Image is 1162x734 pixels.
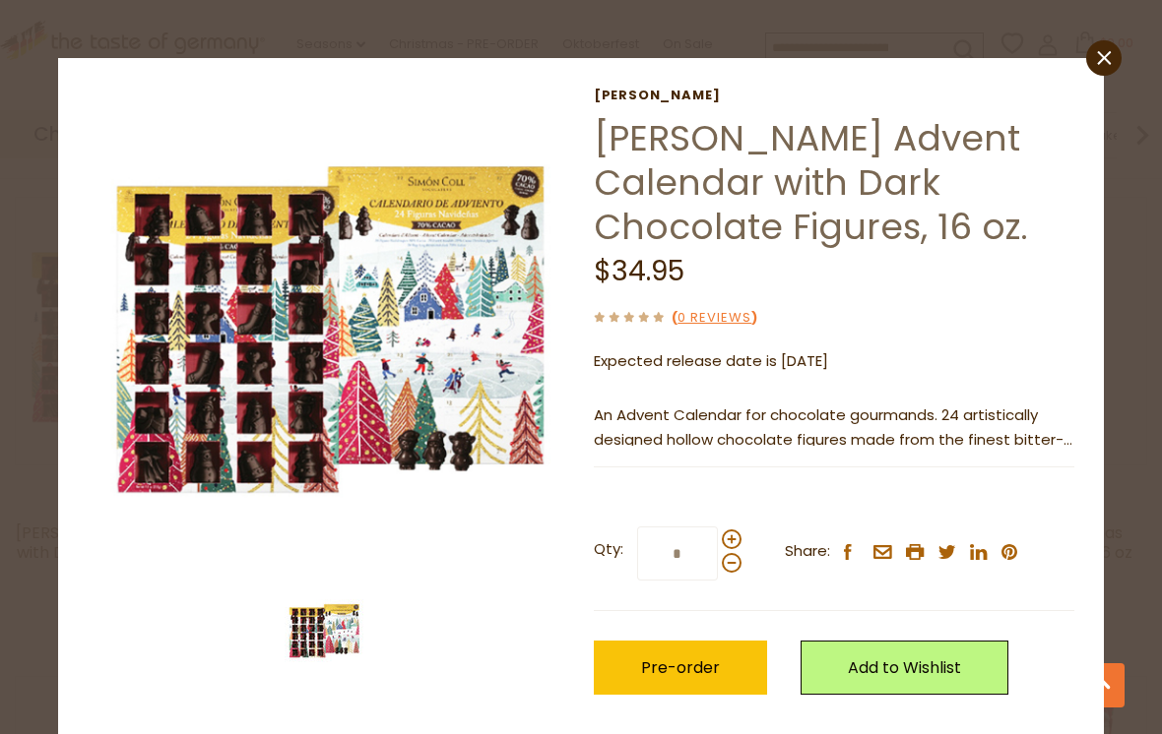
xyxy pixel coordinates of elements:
[785,539,830,564] span: Share:
[801,641,1008,695] a: Add to Wishlist
[594,641,767,695] button: Pre-order
[594,113,1028,252] a: [PERSON_NAME] Advent Calendar with Dark Chocolate Figures, 16 oz.
[594,537,623,562] strong: Qty:
[678,308,751,329] a: 0 Reviews
[641,656,720,679] span: Pre-order
[594,349,1074,374] p: Expected release date is [DATE]
[594,88,1074,103] a: [PERSON_NAME]
[672,308,757,327] span: ( )
[594,403,1074,453] p: An Advent Calendar for chocolate gourmands. 24 artistically designed hollow chocolate figures mad...
[285,591,363,670] img: Simon Coll Advent Calendar
[88,88,569,569] img: Simon Coll Advent Calendar
[637,526,718,581] input: Qty:
[594,252,684,290] span: $34.95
